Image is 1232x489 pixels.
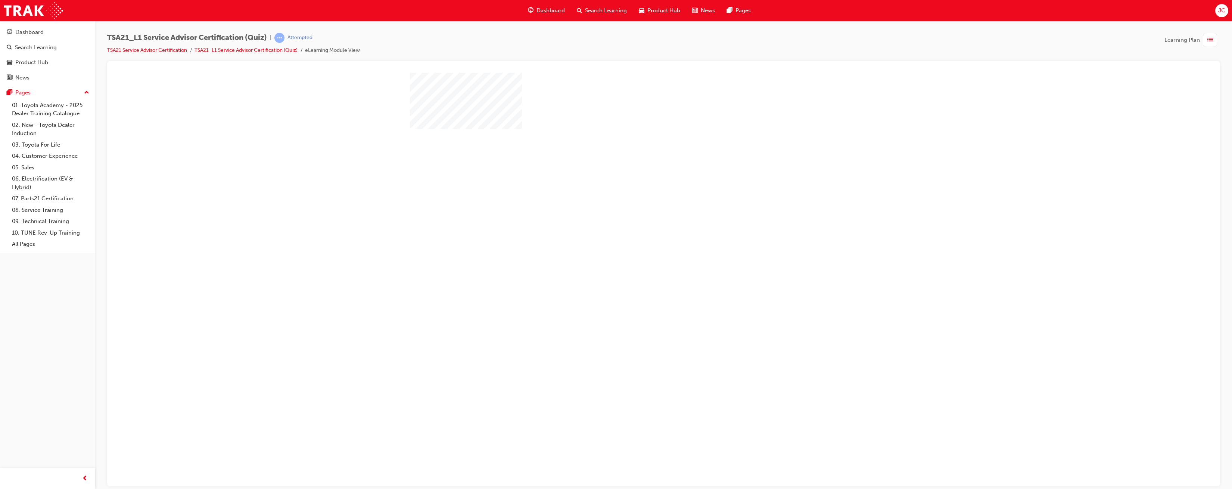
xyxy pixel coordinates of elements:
span: news-icon [7,75,12,81]
a: All Pages [9,238,92,250]
a: 01. Toyota Academy - 2025 Dealer Training Catalogue [9,100,92,119]
a: 08. Service Training [9,204,92,216]
span: car-icon [639,6,644,15]
a: TSA21 Service Advisor Certification [107,47,187,53]
div: Attempted [287,34,312,41]
span: Learning Plan [1164,36,1200,44]
a: 09. Technical Training [9,216,92,227]
span: Product Hub [647,6,680,15]
span: news-icon [692,6,698,15]
a: News [3,71,92,85]
span: search-icon [7,44,12,51]
a: search-iconSearch Learning [571,3,633,18]
span: guage-icon [7,29,12,36]
div: Pages [15,88,31,97]
span: Search Learning [585,6,627,15]
button: DashboardSearch LearningProduct HubNews [3,24,92,86]
a: 02. New - Toyota Dealer Induction [9,119,92,139]
span: guage-icon [528,6,533,15]
a: car-iconProduct Hub [633,3,686,18]
div: News [15,73,29,82]
span: search-icon [577,6,582,15]
span: JC [1218,6,1225,15]
button: Learning Plan [1164,33,1220,47]
div: Dashboard [15,28,44,37]
span: pages-icon [7,90,12,96]
li: eLearning Module View [305,46,360,55]
div: Product Hub [15,58,48,67]
a: 05. Sales [9,162,92,173]
a: pages-iconPages [721,3,757,18]
span: TSA21_L1 Service Advisor Certification (Quiz) [107,34,267,42]
img: Trak [4,2,63,19]
div: Search Learning [15,43,57,52]
a: Product Hub [3,56,92,69]
a: guage-iconDashboard [522,3,571,18]
span: up-icon [84,88,89,98]
span: Pages [735,6,751,15]
span: prev-icon [82,474,88,483]
span: News [701,6,715,15]
a: Dashboard [3,25,92,39]
span: learningRecordVerb_ATTEMPT-icon [274,33,284,43]
span: | [270,34,271,42]
a: 03. Toyota For Life [9,139,92,151]
span: Dashboard [536,6,565,15]
a: 06. Electrification (EV & Hybrid) [9,173,92,193]
a: news-iconNews [686,3,721,18]
button: JC [1215,4,1228,17]
button: Pages [3,86,92,100]
a: 04. Customer Experience [9,150,92,162]
a: TSA21_L1 Service Advisor Certification (Quiz) [195,47,298,53]
span: list-icon [1207,35,1213,45]
span: pages-icon [727,6,732,15]
span: car-icon [7,59,12,66]
a: 07. Parts21 Certification [9,193,92,204]
a: Search Learning [3,41,92,54]
a: 10. TUNE Rev-Up Training [9,227,92,239]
